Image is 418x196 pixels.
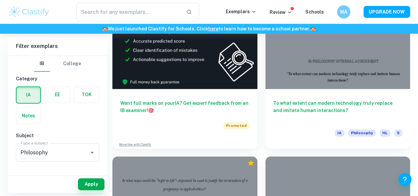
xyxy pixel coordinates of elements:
[340,8,348,16] h6: MA
[226,8,256,15] p: Exemplars
[310,26,316,31] span: 🏫
[337,5,350,19] button: MA
[17,87,40,103] button: IA
[16,108,41,124] button: Notes
[363,6,410,18] button: UPGRADE NOW
[16,132,99,139] h6: Subject
[34,56,50,72] button: IB
[247,160,254,166] div: Premium
[348,129,376,137] span: Philosophy
[270,9,292,16] p: Review
[398,173,411,186] button: Help and Feedback
[335,129,344,137] span: IA
[45,87,70,102] button: EE
[74,87,99,102] button: TOK
[78,178,104,190] button: Apply
[1,25,417,32] h6: We just launched Clastify for Schools. Click to learn how to become a school partner.
[119,142,151,147] a: Advertise with Clastify
[76,3,181,21] input: Search for any exemplars...
[16,75,99,82] h6: Category
[8,37,107,56] h6: Filter exemplars
[380,129,390,137] span: HL
[305,9,324,15] a: Schools
[273,99,402,121] h6: To what extent can modern technology truly replace and imitate human interactions?
[120,99,249,114] h6: Want full marks on your IA ? Get expert feedback from an IB examiner!
[88,148,97,157] button: Open
[102,26,108,31] span: 🏫
[208,26,218,31] a: here
[8,5,50,19] img: Clastify logo
[223,122,249,129] span: Promoted
[34,56,81,72] div: Filter type choice
[63,56,81,72] button: College
[16,172,99,179] h6: Grade
[20,140,48,146] label: Type a subject
[394,129,402,137] span: 5
[148,108,154,113] span: 🎯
